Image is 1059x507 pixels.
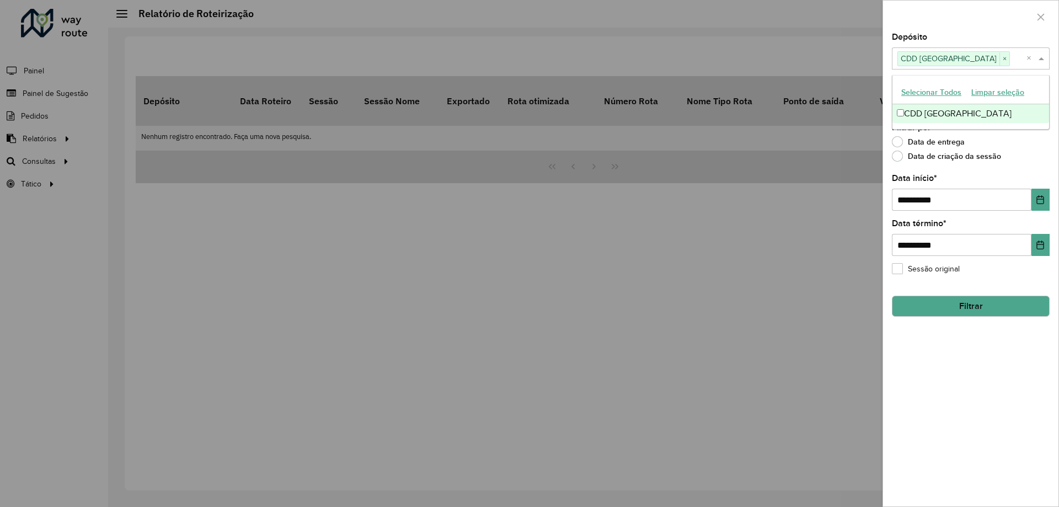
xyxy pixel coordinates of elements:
label: Data de criação da sessão [892,151,1001,162]
span: CDD [GEOGRAPHIC_DATA] [898,52,999,65]
span: × [999,52,1009,66]
ng-dropdown-panel: Options list [892,75,1050,130]
label: Depósito [892,30,927,44]
label: Data início [892,172,937,185]
button: Limpar seleção [966,84,1029,101]
button: Selecionar Todos [896,84,966,101]
label: Data término [892,217,946,230]
div: CDD [GEOGRAPHIC_DATA] [892,104,1049,123]
button: Filtrar [892,296,1050,317]
label: Sessão original [892,263,960,275]
label: Data de entrega [892,136,965,147]
button: Choose Date [1031,234,1050,256]
button: Choose Date [1031,189,1050,211]
span: Clear all [1026,52,1036,65]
